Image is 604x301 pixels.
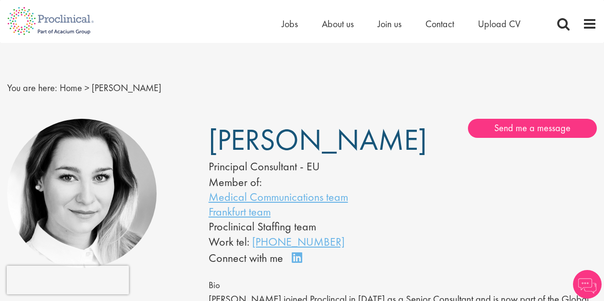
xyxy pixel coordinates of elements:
a: Medical Communications team [209,189,348,204]
div: Principal Consultant - EU [209,158,374,175]
a: Contact [425,18,454,30]
img: Greta Prestel [7,119,157,268]
span: Bio [209,280,220,291]
a: Upload CV [478,18,520,30]
span: Work tel: [209,234,249,249]
a: Send me a message [468,119,597,138]
span: You are here: [7,82,57,94]
a: About us [322,18,354,30]
li: Proclinical Staffing team [209,219,374,234]
span: > [85,82,89,94]
label: Member of: [209,175,262,189]
span: [PERSON_NAME] [92,82,161,94]
img: Chatbot [573,270,602,299]
a: Frankfurt team [209,204,271,219]
a: Jobs [282,18,298,30]
iframe: reCAPTCHA [7,266,129,294]
a: breadcrumb link [60,82,82,94]
span: [PERSON_NAME] [209,121,427,159]
a: [PHONE_NUMBER] [252,234,345,249]
a: Join us [378,18,402,30]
